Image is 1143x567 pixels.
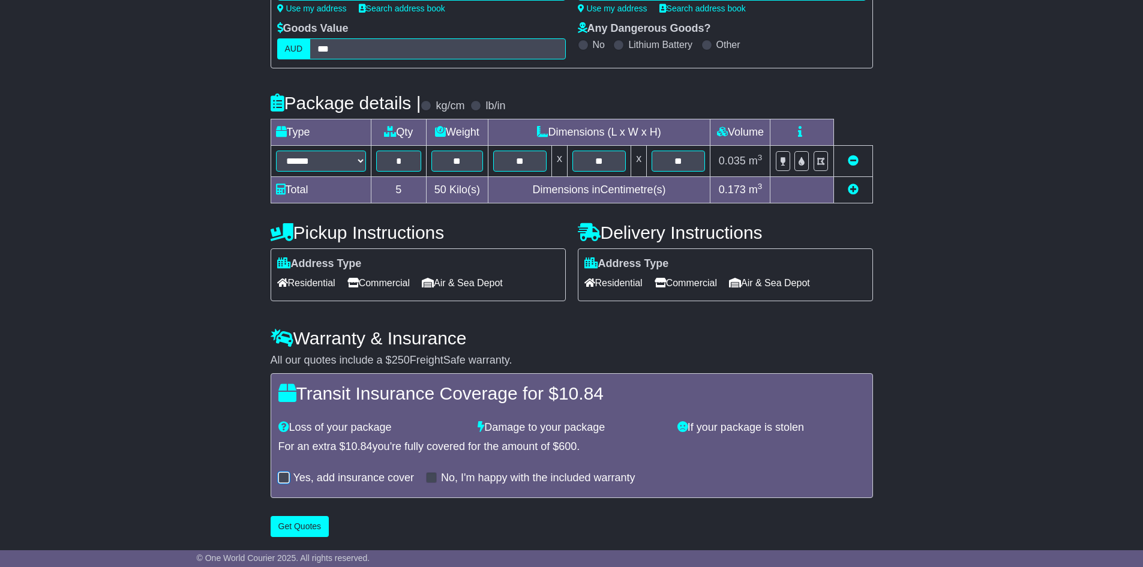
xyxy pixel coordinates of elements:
[584,257,669,271] label: Address Type
[434,184,446,196] span: 50
[271,93,421,113] h4: Package details |
[729,274,810,292] span: Air & Sea Depot
[749,155,763,167] span: m
[277,257,362,271] label: Address Type
[551,146,567,177] td: x
[422,274,503,292] span: Air & Sea Depot
[271,328,873,348] h4: Warranty & Insurance
[271,119,371,146] td: Type
[485,100,505,113] label: lb/in
[758,153,763,162] sup: 3
[277,38,311,59] label: AUD
[392,354,410,366] span: 250
[427,119,488,146] td: Weight
[347,274,410,292] span: Commercial
[710,119,770,146] td: Volume
[277,4,347,13] a: Use my address
[427,177,488,203] td: Kilo(s)
[371,177,427,203] td: 5
[277,22,349,35] label: Goods Value
[488,177,710,203] td: Dimensions in Centimetre(s)
[584,274,643,292] span: Residential
[359,4,445,13] a: Search address book
[278,440,865,454] div: For an extra $ you're fully covered for the amount of $ .
[272,421,472,434] div: Loss of your package
[719,155,746,167] span: 0.035
[593,39,605,50] label: No
[559,440,577,452] span: 600
[346,440,373,452] span: 10.84
[631,146,647,177] td: x
[659,4,746,13] a: Search address book
[488,119,710,146] td: Dimensions (L x W x H)
[758,182,763,191] sup: 3
[371,119,427,146] td: Qty
[271,354,873,367] div: All our quotes include a $ FreightSafe warranty.
[293,472,414,485] label: Yes, add insurance cover
[472,421,671,434] div: Damage to your package
[197,553,370,563] span: © One World Courier 2025. All rights reserved.
[271,177,371,203] td: Total
[441,472,635,485] label: No, I'm happy with the included warranty
[848,184,859,196] a: Add new item
[628,39,692,50] label: Lithium Battery
[271,516,329,537] button: Get Quotes
[277,274,335,292] span: Residential
[749,184,763,196] span: m
[655,274,717,292] span: Commercial
[436,100,464,113] label: kg/cm
[578,4,647,13] a: Use my address
[271,223,566,242] h4: Pickup Instructions
[716,39,740,50] label: Other
[671,421,871,434] div: If your package is stolen
[719,184,746,196] span: 0.173
[559,383,604,403] span: 10.84
[578,22,711,35] label: Any Dangerous Goods?
[848,155,859,167] a: Remove this item
[578,223,873,242] h4: Delivery Instructions
[278,383,865,403] h4: Transit Insurance Coverage for $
